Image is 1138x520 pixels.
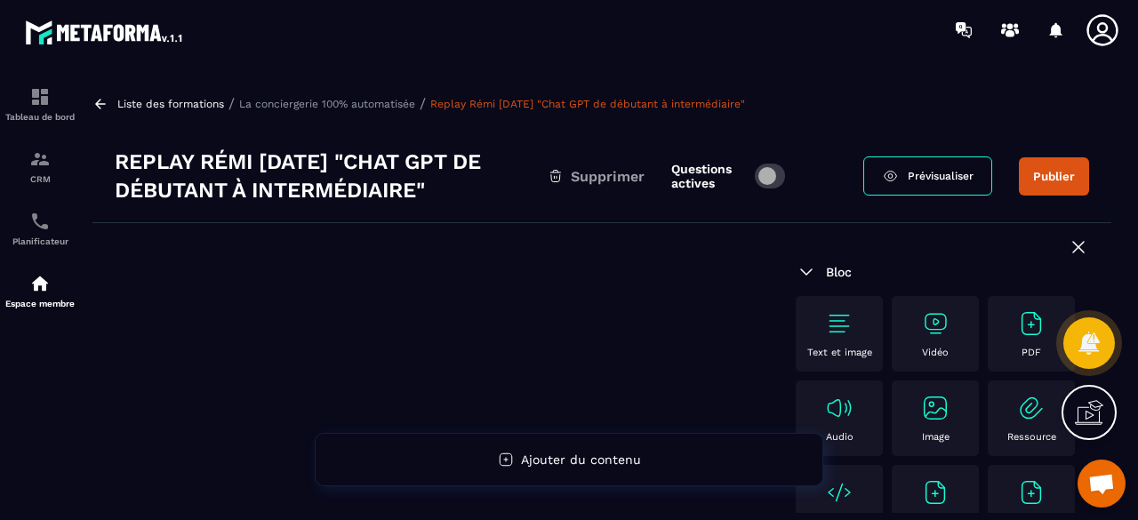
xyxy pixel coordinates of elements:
[29,211,51,232] img: scheduler
[1078,460,1126,508] a: Ouvrir le chat
[4,299,76,308] p: Espace membre
[4,236,76,246] p: Planificateur
[1017,394,1046,422] img: text-image no-wra
[825,309,853,338] img: text-image no-wra
[4,174,76,184] p: CRM
[521,452,641,467] span: Ajouter du contenu
[4,112,76,122] p: Tableau de bord
[4,260,76,322] a: automationsautomationsEspace membre
[115,148,548,204] h3: Replay Rémi [DATE] "Chat GPT de débutant à intermédiaire"
[921,478,950,507] img: text-image no-wra
[921,309,950,338] img: text-image no-wra
[1019,157,1089,196] button: Publier
[29,273,51,294] img: automations
[4,197,76,260] a: schedulerschedulerPlanificateur
[29,148,51,170] img: formation
[908,170,974,182] span: Prévisualiser
[25,16,185,48] img: logo
[1007,431,1056,443] p: Ressource
[826,265,852,279] span: Bloc
[430,98,745,110] a: Replay Rémi [DATE] "Chat GPT de débutant à intermédiaire"
[863,156,992,196] a: Prévisualiser
[571,168,645,185] span: Supprimer
[921,394,950,422] img: text-image no-wra
[4,73,76,135] a: formationformationTableau de bord
[29,86,51,108] img: formation
[922,347,949,358] p: Vidéo
[420,95,426,112] span: /
[4,135,76,197] a: formationformationCRM
[1022,347,1041,358] p: PDF
[228,95,235,112] span: /
[807,347,872,358] p: Text et image
[117,98,224,110] a: Liste des formations
[922,431,950,443] p: Image
[825,478,853,507] img: text-image no-wra
[239,98,415,110] a: La conciergerie 100% automatisée
[1017,478,1046,507] img: text-image no-wra
[671,162,746,190] label: Questions actives
[796,261,817,283] img: arrow-down
[826,431,853,443] p: Audio
[825,394,853,422] img: text-image no-wra
[1017,309,1046,338] img: text-image no-wra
